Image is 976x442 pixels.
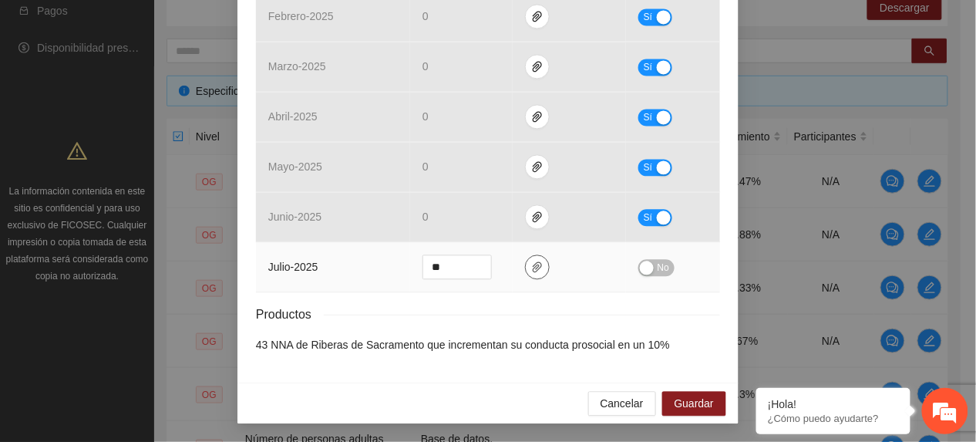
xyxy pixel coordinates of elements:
[422,110,429,123] span: 0
[768,398,899,410] div: ¡Hola!
[268,261,318,273] span: julio - 2025
[768,413,899,424] p: ¿Cómo puedo ayudarte?
[525,255,550,279] button: paper-clip
[644,8,653,25] span: Sí
[526,160,549,173] span: paper-clip
[525,204,550,229] button: paper-clip
[644,209,653,226] span: Sí
[8,285,294,339] textarea: Escriba su mensaje y pulse “Intro”
[422,160,429,173] span: 0
[526,211,549,223] span: paper-clip
[588,391,656,416] button: Cancelar
[525,104,550,129] button: paper-clip
[253,8,290,45] div: Minimizar ventana de chat en vivo
[644,109,653,126] span: Sí
[644,59,653,76] span: Sí
[268,160,322,173] span: mayo - 2025
[268,110,318,123] span: abril - 2025
[268,10,334,22] span: febrero - 2025
[422,10,429,22] span: 0
[268,211,321,223] span: junio - 2025
[526,261,549,273] span: paper-clip
[658,259,669,276] span: No
[525,154,550,179] button: paper-clip
[644,159,653,176] span: Sí
[526,60,549,73] span: paper-clip
[526,110,549,123] span: paper-clip
[525,4,550,29] button: paper-clip
[525,54,550,79] button: paper-clip
[89,138,213,294] span: Estamos en línea.
[662,391,726,416] button: Guardar
[601,395,644,412] span: Cancelar
[526,10,549,22] span: paper-clip
[268,60,326,73] span: marzo - 2025
[256,336,720,353] li: 43 NNA de Riberas de Sacramento que incrementan su conducta prosocial en un 10%
[80,79,259,99] div: Chatee con nosotros ahora
[256,305,324,324] span: Productos
[422,60,429,73] span: 0
[422,211,429,223] span: 0
[675,395,714,412] span: Guardar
